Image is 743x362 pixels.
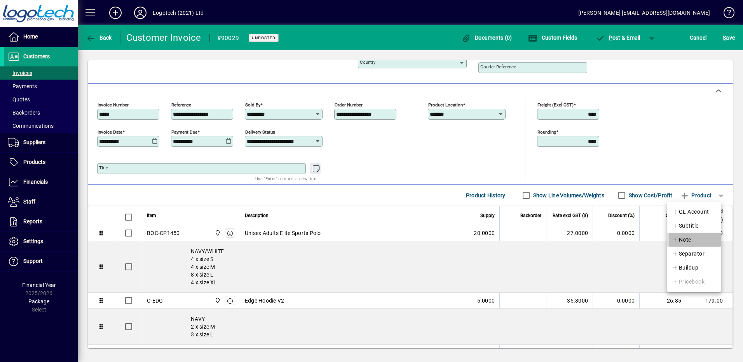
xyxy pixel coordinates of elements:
[667,219,721,233] button: Subtitle
[667,275,721,289] button: Pricebook
[667,205,721,219] button: GL Account
[672,207,709,216] span: GL Account
[667,233,721,247] button: Note
[672,277,705,286] span: Pricebook
[672,235,691,244] span: Note
[667,247,721,261] button: Separator
[672,221,699,230] span: Subtitle
[667,261,721,275] button: Buildup
[672,263,698,272] span: Buildup
[672,249,705,258] span: Separator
